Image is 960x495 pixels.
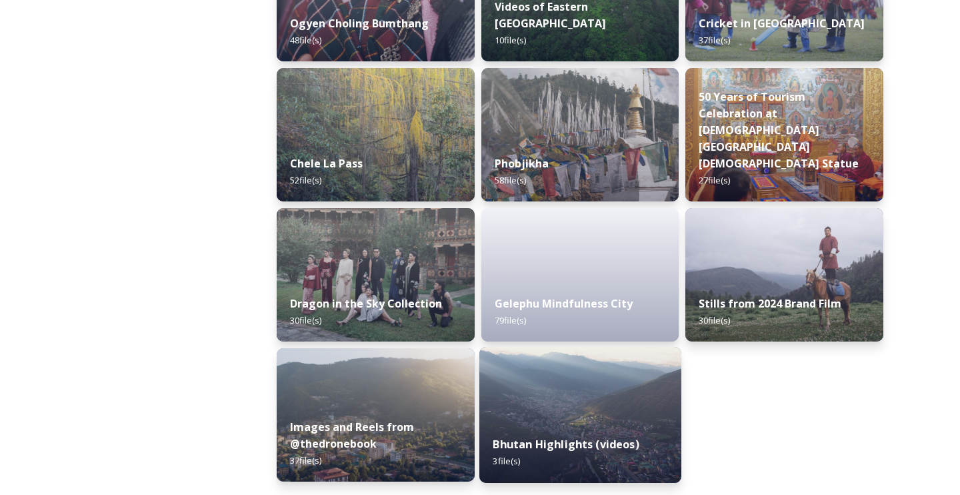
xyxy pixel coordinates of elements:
span: 37 file(s) [699,34,730,46]
strong: Stills from 2024 Brand Film [699,296,841,311]
iframe: msdoc-iframe [481,208,679,375]
span: 30 file(s) [699,314,730,326]
img: 74f9cf10-d3d5-4c08-9371-13a22393556d.jpg [277,208,475,342]
span: 48 file(s) [290,34,321,46]
strong: Images and Reels from @thedronebook [290,420,414,451]
span: 3 file(s) [493,455,520,467]
span: 79 file(s) [495,314,526,326]
strong: Chele La Pass [290,156,363,171]
img: Marcus%2520Westberg%2520Chelela%2520Pass%25202023_52.jpg [277,68,475,201]
span: 37 file(s) [290,454,321,466]
img: 01697a38-64e0-42f2-b716-4cd1f8ee46d6.jpg [277,348,475,482]
strong: Cricket in [GEOGRAPHIC_DATA] [699,16,865,31]
span: 52 file(s) [290,174,321,186]
img: DSC00164.jpg [685,68,883,201]
img: Phobjika%2520by%2520Matt%2520Dutile1.jpg [481,68,679,201]
span: 30 file(s) [290,314,321,326]
strong: Ogyen Choling Bumthang [290,16,429,31]
strong: Bhutan Highlights (videos) [493,437,639,452]
strong: Dragon in the Sky Collection [290,296,442,311]
span: 58 file(s) [495,174,526,186]
img: 4075df5a-b6ee-4484-8e29-7e779a92fa88.jpg [685,208,883,342]
strong: 50 Years of Tourism Celebration at [DEMOGRAPHIC_DATA][GEOGRAPHIC_DATA][DEMOGRAPHIC_DATA] Statue [699,89,859,171]
strong: Gelephu Mindfulness City [495,296,633,311]
img: b4ca3a00-89c2-4894-a0d6-064d866d0b02.jpg [479,347,681,483]
strong: Phobjikha [495,156,549,171]
span: 27 file(s) [699,174,730,186]
span: 10 file(s) [495,34,526,46]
